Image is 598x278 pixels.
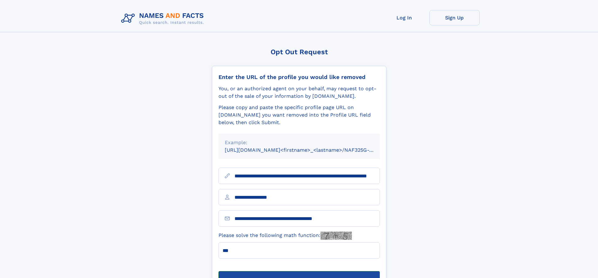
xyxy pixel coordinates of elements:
small: [URL][DOMAIN_NAME]<firstname>_<lastname>/NAF325G-xxxxxxxx [225,147,392,153]
div: Opt Out Request [212,48,386,56]
div: Please copy and paste the specific profile page URL on [DOMAIN_NAME] you want removed into the Pr... [218,104,380,126]
label: Please solve the following math function: [218,232,352,240]
div: Enter the URL of the profile you would like removed [218,74,380,81]
img: Logo Names and Facts [119,10,209,27]
div: Example: [225,139,374,146]
a: Sign Up [429,10,480,25]
a: Log In [379,10,429,25]
div: You, or an authorized agent on your behalf, may request to opt-out of the sale of your informatio... [218,85,380,100]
